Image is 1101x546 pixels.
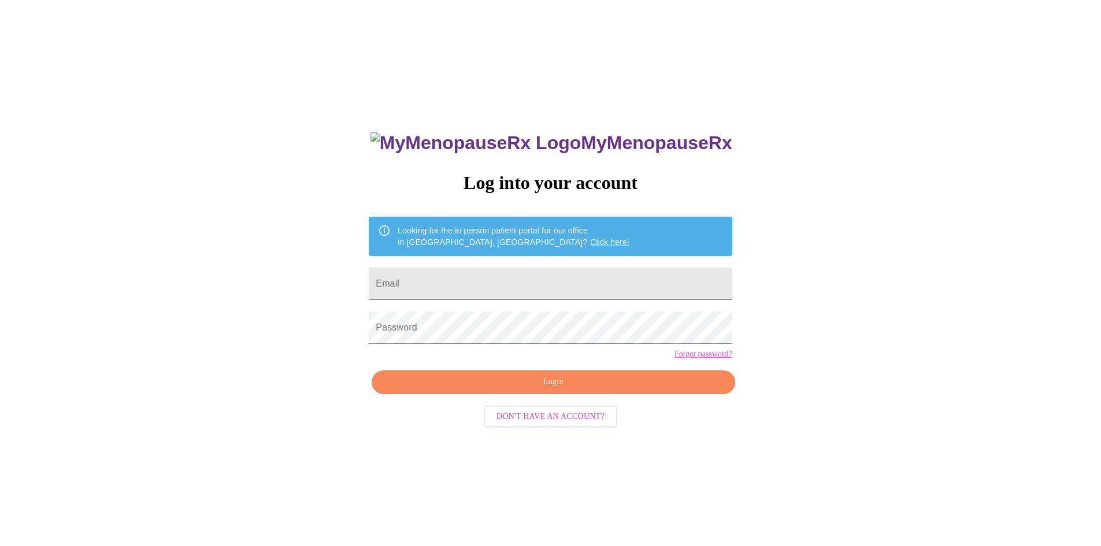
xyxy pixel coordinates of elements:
[370,132,732,154] h3: MyMenopauseRx
[385,375,721,389] span: Login
[481,410,620,420] a: Don't have an account?
[372,370,735,394] button: Login
[674,350,732,359] a: Forgot password?
[496,410,605,424] span: Don't have an account?
[590,237,629,247] a: Click here!
[369,172,732,194] h3: Log into your account
[370,132,581,154] img: MyMenopauseRx Logo
[398,220,629,252] div: Looking for the in person patient portal for our office in [GEOGRAPHIC_DATA], [GEOGRAPHIC_DATA]?
[484,406,617,428] button: Don't have an account?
